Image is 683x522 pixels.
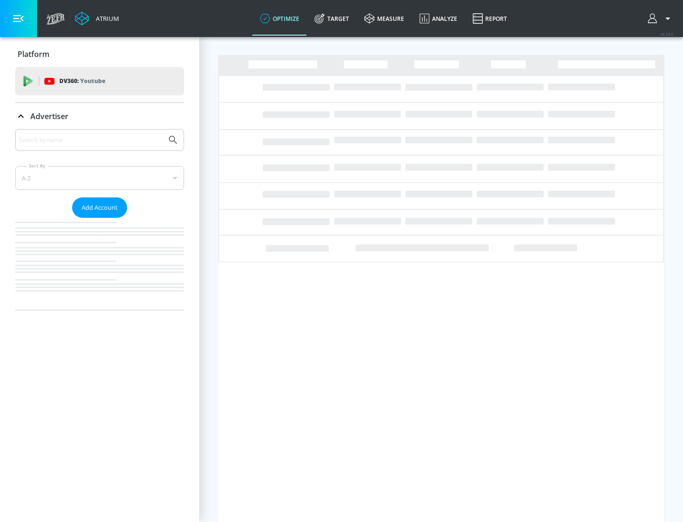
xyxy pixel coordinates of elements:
p: Youtube [80,76,105,86]
button: Add Account [72,197,127,218]
div: Atrium [92,14,119,23]
a: optimize [252,1,307,36]
div: A-Z [15,166,184,190]
span: v 4.24.0 [660,31,674,37]
input: Search by name [19,134,163,146]
a: Atrium [75,11,119,26]
div: Platform [15,41,184,67]
label: Sort By [27,163,47,169]
div: Advertiser [15,103,184,130]
nav: list of Advertiser [15,218,184,310]
a: measure [357,1,412,36]
p: DV360: [59,76,105,86]
p: Advertiser [30,111,68,121]
span: Add Account [82,202,118,213]
div: Advertiser [15,129,184,310]
a: Analyze [412,1,465,36]
p: Platform [18,49,49,59]
a: Target [307,1,357,36]
a: Report [465,1,515,36]
div: DV360: Youtube [15,67,184,95]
